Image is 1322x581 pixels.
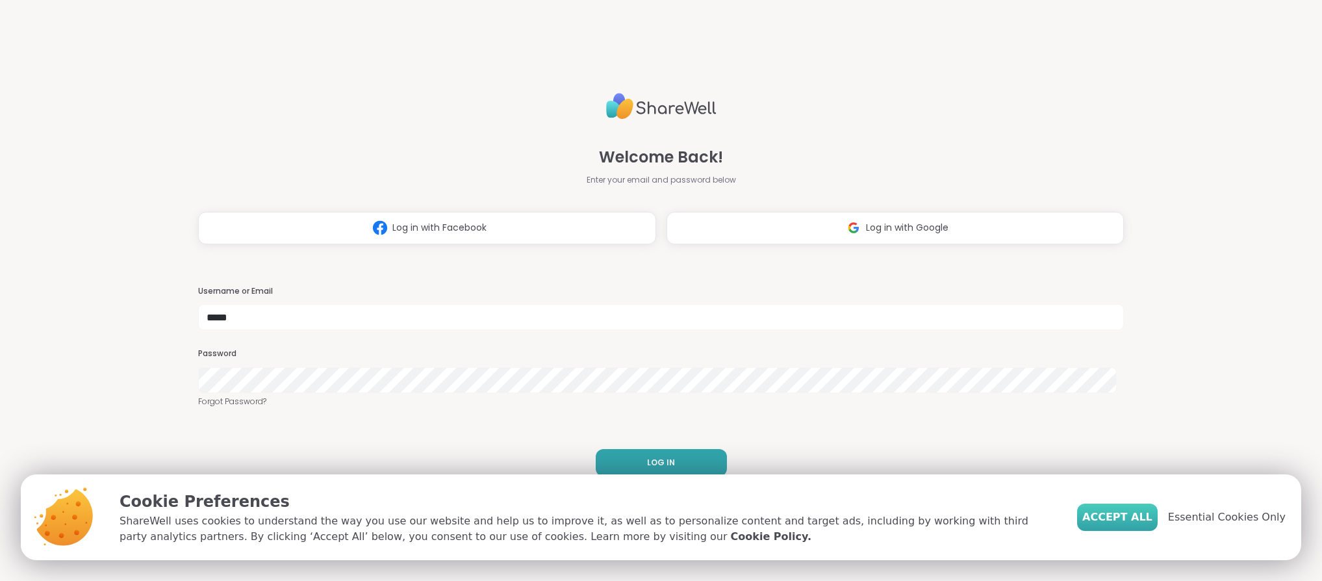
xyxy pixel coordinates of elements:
[1082,510,1152,525] span: Accept All
[667,212,1124,244] button: Log in with Google
[606,88,717,125] img: ShareWell Logo
[647,457,675,469] span: LOG IN
[599,146,723,169] span: Welcome Back!
[866,221,948,235] span: Log in with Google
[368,216,392,240] img: ShareWell Logomark
[596,449,727,476] button: LOG IN
[120,513,1056,545] p: ShareWell uses cookies to understand the way you use our website and help us to improve it, as we...
[841,216,866,240] img: ShareWell Logomark
[587,174,736,186] span: Enter your email and password below
[198,348,1124,359] h3: Password
[198,212,655,244] button: Log in with Facebook
[392,221,487,235] span: Log in with Facebook
[198,396,1124,407] a: Forgot Password?
[1077,504,1158,531] button: Accept All
[731,529,811,545] a: Cookie Policy.
[120,490,1056,513] p: Cookie Preferences
[1168,510,1286,525] span: Essential Cookies Only
[198,286,1124,297] h3: Username or Email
